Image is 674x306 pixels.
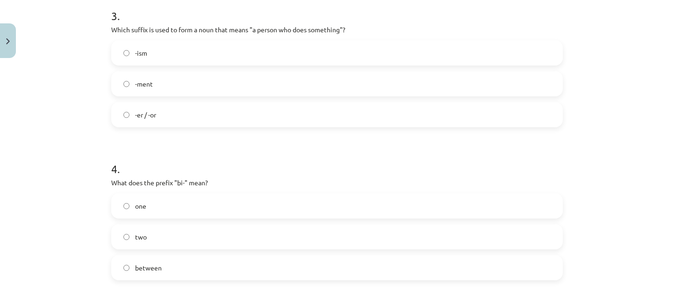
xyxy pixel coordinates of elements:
span: one [135,201,146,211]
span: between [135,263,162,273]
p: Which suffix is used to form a noun that means "a person who does something"? [111,25,563,35]
input: two [123,234,129,240]
input: one [123,203,129,209]
p: What does the prefix "bi-" mean? [111,178,563,188]
span: -ment [135,79,153,89]
h1: 4 . [111,146,563,175]
input: between [123,265,129,271]
input: -ism [123,50,129,56]
span: -ism [135,48,147,58]
span: -er / -or [135,110,156,120]
img: icon-close-lesson-0947bae3869378f0d4975bcd49f059093ad1ed9edebbc8119c70593378902aed.svg [6,38,10,44]
span: two [135,232,147,242]
input: -ment [123,81,129,87]
input: -er / -or [123,112,129,118]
